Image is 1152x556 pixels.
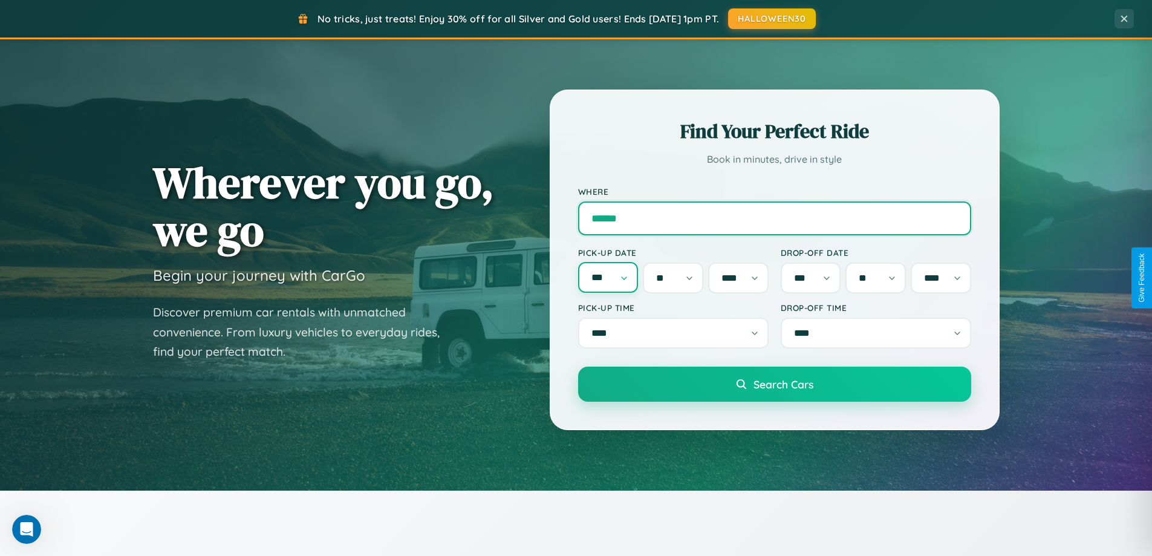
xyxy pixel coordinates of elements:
[753,378,813,391] span: Search Cars
[578,303,769,313] label: Pick-up Time
[578,247,769,258] label: Pick-up Date
[1137,253,1146,303] div: Give Feedback
[578,118,971,145] h2: Find Your Perfect Ride
[578,367,971,402] button: Search Cars
[578,186,971,197] label: Where
[153,266,365,284] h3: Begin your journey with CarGo
[781,247,971,258] label: Drop-off Date
[153,159,494,254] h1: Wherever you go, we go
[781,303,971,313] label: Drop-off Time
[578,151,971,168] p: Book in minutes, drive in style
[153,303,455,362] p: Discover premium car rentals with unmatched convenience. From luxury vehicles to everyday rides, ...
[12,515,41,544] iframe: Intercom live chat
[728,8,816,29] button: HALLOWEEN30
[317,13,719,25] span: No tricks, just treats! Enjoy 30% off for all Silver and Gold users! Ends [DATE] 1pm PT.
